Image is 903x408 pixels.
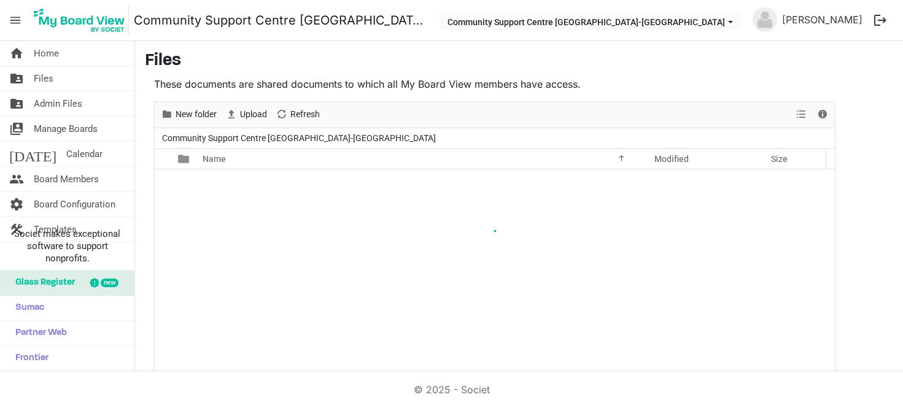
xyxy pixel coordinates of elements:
span: Templates [34,217,77,242]
a: Community Support Centre [GEOGRAPHIC_DATA]-[GEOGRAPHIC_DATA] [134,8,427,33]
span: Frontier [9,346,48,371]
button: Community Support Centre Haldimand-Norfolk dropdownbutton [440,13,741,30]
span: Board Members [34,167,99,191]
img: My Board View Logo [30,5,129,36]
span: folder_shared [9,66,24,91]
a: [PERSON_NAME] [777,7,867,32]
span: Glass Register [9,271,75,295]
span: people [9,167,24,191]
a: © 2025 - Societ [414,383,490,396]
h3: Files [145,51,893,72]
img: no-profile-picture.svg [753,7,777,32]
span: settings [9,192,24,217]
span: Admin Files [34,91,82,116]
span: switch_account [9,117,24,141]
div: new [101,279,118,287]
span: Sumac [9,296,44,320]
span: menu [4,9,27,32]
span: folder_shared [9,91,24,116]
span: Manage Boards [34,117,98,141]
span: Societ makes exceptional software to support nonprofits. [6,228,129,264]
span: home [9,41,24,66]
span: [DATE] [9,142,56,166]
span: Home [34,41,59,66]
p: These documents are shared documents to which all My Board View members have access. [154,77,835,91]
span: Partner Web [9,321,67,345]
span: Board Configuration [34,192,115,217]
button: logout [867,7,893,33]
span: Files [34,66,53,91]
a: My Board View Logo [30,5,134,36]
span: construction [9,217,24,242]
span: Calendar [66,142,103,166]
